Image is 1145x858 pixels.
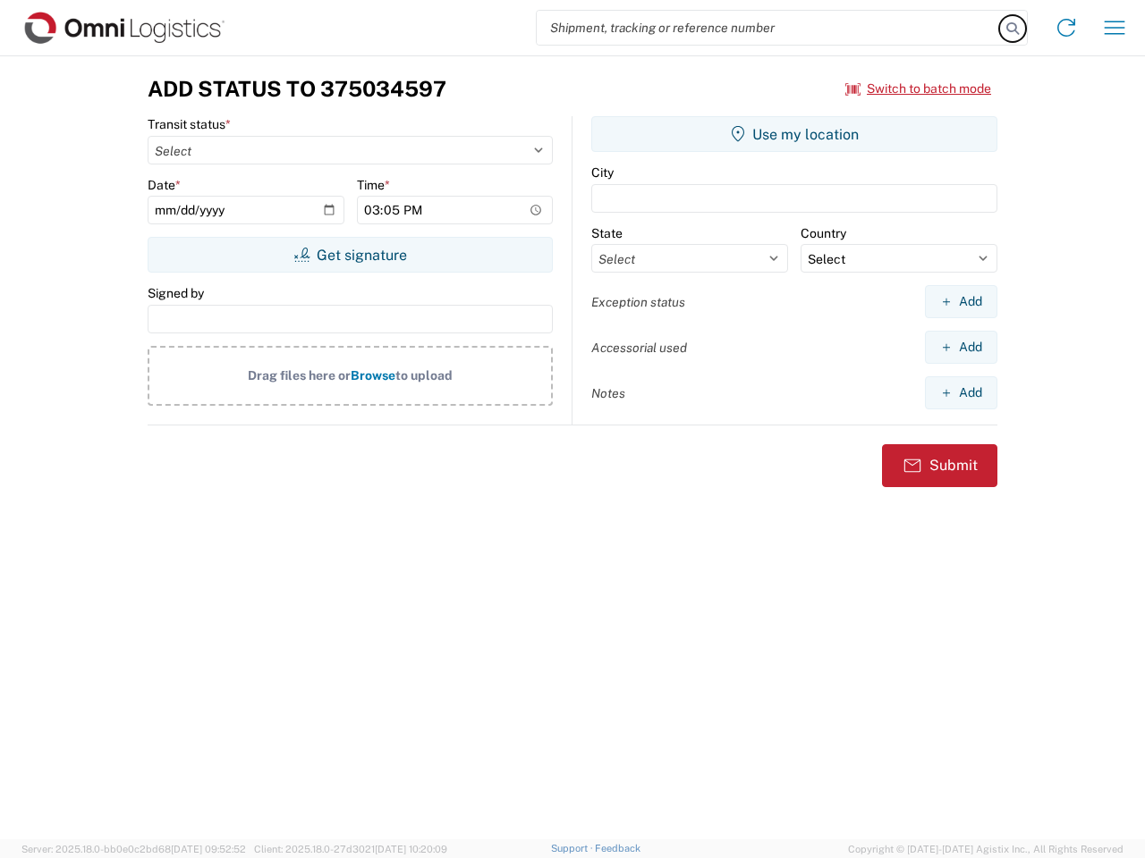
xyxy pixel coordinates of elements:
[591,225,623,241] label: State
[591,340,687,356] label: Accessorial used
[357,177,390,193] label: Time
[591,164,614,181] label: City
[395,368,453,383] span: to upload
[248,368,351,383] span: Drag files here or
[171,844,246,854] span: [DATE] 09:52:52
[801,225,846,241] label: Country
[591,294,685,310] label: Exception status
[148,237,553,273] button: Get signature
[148,285,204,301] label: Signed by
[845,74,991,104] button: Switch to batch mode
[848,841,1124,857] span: Copyright © [DATE]-[DATE] Agistix Inc., All Rights Reserved
[595,843,640,854] a: Feedback
[925,376,997,409] button: Add
[551,843,596,854] a: Support
[591,116,997,152] button: Use my location
[882,444,997,487] button: Submit
[254,844,447,854] span: Client: 2025.18.0-27d3021
[591,385,625,401] label: Notes
[148,177,181,193] label: Date
[148,116,231,132] label: Transit status
[148,76,446,102] h3: Add Status to 375034597
[21,844,246,854] span: Server: 2025.18.0-bb0e0c2bd68
[537,11,1000,45] input: Shipment, tracking or reference number
[925,331,997,364] button: Add
[375,844,447,854] span: [DATE] 10:20:09
[351,368,395,383] span: Browse
[925,285,997,318] button: Add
